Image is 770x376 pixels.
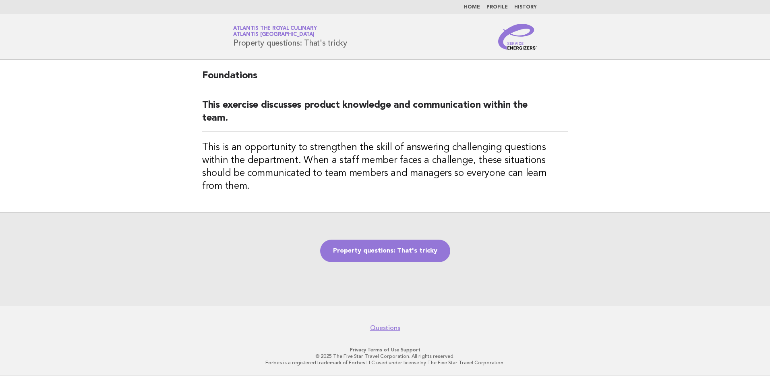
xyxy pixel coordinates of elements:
[202,99,568,132] h2: This exercise discusses product knowledge and communication within the team.
[367,347,399,353] a: Terms of Use
[486,5,508,10] a: Profile
[233,26,317,37] a: Atlantis the Royal CulinaryAtlantis [GEOGRAPHIC_DATA]
[202,69,568,89] h2: Foundations
[320,240,450,262] a: Property questions: That's tricky
[514,5,537,10] a: History
[139,347,631,353] p: · ·
[202,141,568,193] h3: This is an opportunity to strengthen the skill of answering challenging questions within the depa...
[350,347,366,353] a: Privacy
[139,353,631,359] p: © 2025 The Five Star Travel Corporation. All rights reserved.
[370,324,400,332] a: Questions
[139,359,631,366] p: Forbes is a registered trademark of Forbes LLC used under license by The Five Star Travel Corpora...
[464,5,480,10] a: Home
[233,32,315,38] span: Atlantis [GEOGRAPHIC_DATA]
[233,26,347,47] h1: Property questions: That's tricky
[401,347,420,353] a: Support
[498,24,537,50] img: Service Energizers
